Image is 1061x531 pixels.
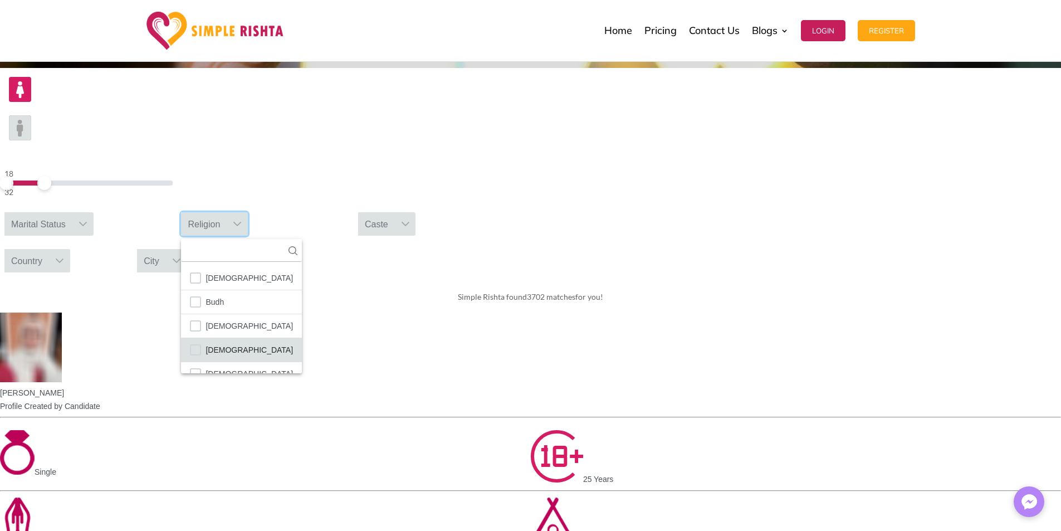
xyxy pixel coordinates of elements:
img: Messenger [1018,491,1040,513]
div: Marital Status [4,212,72,236]
span: Single [35,467,56,476]
a: Blogs [752,3,789,59]
li: Hindu [181,338,302,362]
span: Simple Rishta found for you! [458,292,603,301]
span: [DEMOGRAPHIC_DATA] [206,343,293,357]
span: 3702 matches [527,292,575,301]
span: [DEMOGRAPHIC_DATA] [206,367,293,381]
div: Religion [181,212,227,236]
a: Register [858,3,915,59]
div: City [137,249,166,272]
li: Jew [181,362,302,386]
li: Ahmadi [181,266,302,290]
span: 25 Years [583,475,614,484]
button: Register [858,20,915,41]
span: Budh [206,295,224,309]
a: Pricing [644,3,677,59]
div: Caste [358,212,395,236]
a: Contact Us [689,3,740,59]
span: [DEMOGRAPHIC_DATA] [206,319,293,333]
span: [DEMOGRAPHIC_DATA] [206,271,293,285]
a: Home [604,3,632,59]
div: Country [4,249,49,272]
div: 32 [4,186,173,199]
li: Christian [181,314,302,338]
a: Login [801,3,845,59]
li: Budh [181,290,302,314]
button: Login [801,20,845,41]
div: 18 [4,167,173,181]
